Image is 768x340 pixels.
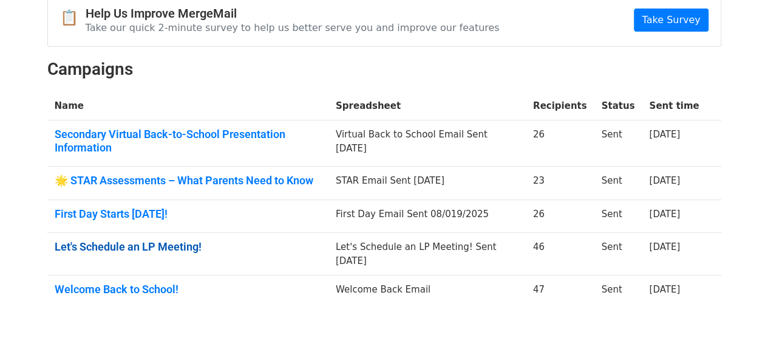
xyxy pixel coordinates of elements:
[328,120,526,167] td: Virtual Back to School Email Sent [DATE]
[86,6,500,21] h4: Help Us Improve MergeMail
[594,199,642,233] td: Sent
[55,174,321,187] a: 🌟 STAR Assessments – What Parents Need to Know
[526,167,594,200] td: 23
[47,92,328,120] th: Name
[526,120,594,167] td: 26
[55,207,321,221] a: First Day Starts [DATE]!
[634,9,708,32] a: Take Survey
[649,175,680,186] a: [DATE]
[594,92,642,120] th: Status
[649,284,680,295] a: [DATE]
[649,209,680,220] a: [DATE]
[594,233,642,276] td: Sent
[86,21,500,34] p: Take our quick 2-minute survey to help us better serve you and improve our features
[594,276,642,308] td: Sent
[526,199,594,233] td: 26
[328,233,526,276] td: Let's Schedule an LP Meeting! Sent [DATE]
[526,276,594,308] td: 47
[642,92,706,120] th: Sent time
[526,233,594,276] td: 46
[594,120,642,167] td: Sent
[47,59,721,80] h2: Campaigns
[55,128,321,154] a: Secondary Virtual Back-to-School Presentation Information
[328,92,526,120] th: Spreadsheet
[328,167,526,200] td: STAR Email Sent [DATE]
[60,9,86,27] span: 📋
[707,282,768,340] iframe: Chat Widget
[649,241,680,252] a: [DATE]
[649,129,680,140] a: [DATE]
[55,283,321,296] a: Welcome Back to School!
[328,276,526,308] td: Welcome Back Email
[328,199,526,233] td: First Day Email Sent 08/019/2025
[55,240,321,254] a: Let's Schedule an LP Meeting!
[526,92,594,120] th: Recipients
[594,167,642,200] td: Sent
